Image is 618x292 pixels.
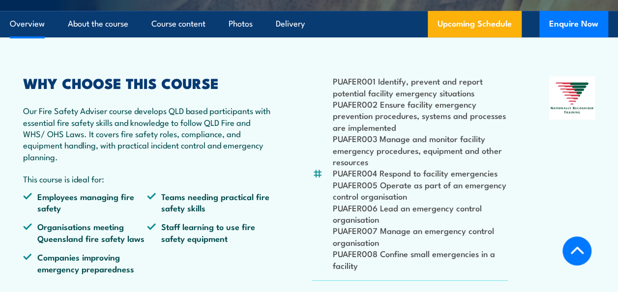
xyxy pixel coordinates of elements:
li: PUAFER003 Manage and monitor facility emergency procedures, equipment and other resources [332,133,507,167]
p: This course is ideal for: [23,173,271,184]
li: Teams needing practical fire safety skills [147,191,271,214]
img: Nationally Recognised Training logo. [549,76,595,119]
li: PUAFER004 Respond to facility emergencies [332,167,507,178]
li: PUAFER005 Operate as part of an emergency control organisation [332,179,507,202]
a: About the course [68,11,128,37]
li: PUAFER002 Ensure facility emergency prevention procedures, systems and processes are implemented [332,98,507,133]
li: Companies improving emergency preparedness [23,251,147,274]
li: PUAFER006 Lead an emergency control organisation [332,202,507,225]
h2: WHY CHOOSE THIS COURSE [23,76,271,89]
li: Employees managing fire safety [23,191,147,214]
button: Enquire Now [539,11,608,37]
li: PUAFER008 Confine small emergencies in a facility [332,248,507,271]
p: Our Fire Safety Adviser course develops QLD based participants with essential fire safety skills ... [23,105,271,162]
a: Upcoming Schedule [428,11,522,37]
a: Course content [151,11,206,37]
li: Organisations meeting Queensland fire safety laws [23,221,147,244]
li: PUAFER001 Identify, prevent and report potential facility emergency situations [332,75,507,98]
a: Photos [229,11,253,37]
a: Overview [10,11,45,37]
li: Staff learning to use fire safety equipment [147,221,271,244]
li: PUAFER007 Manage an emergency control organisation [332,225,507,248]
a: Delivery [276,11,305,37]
